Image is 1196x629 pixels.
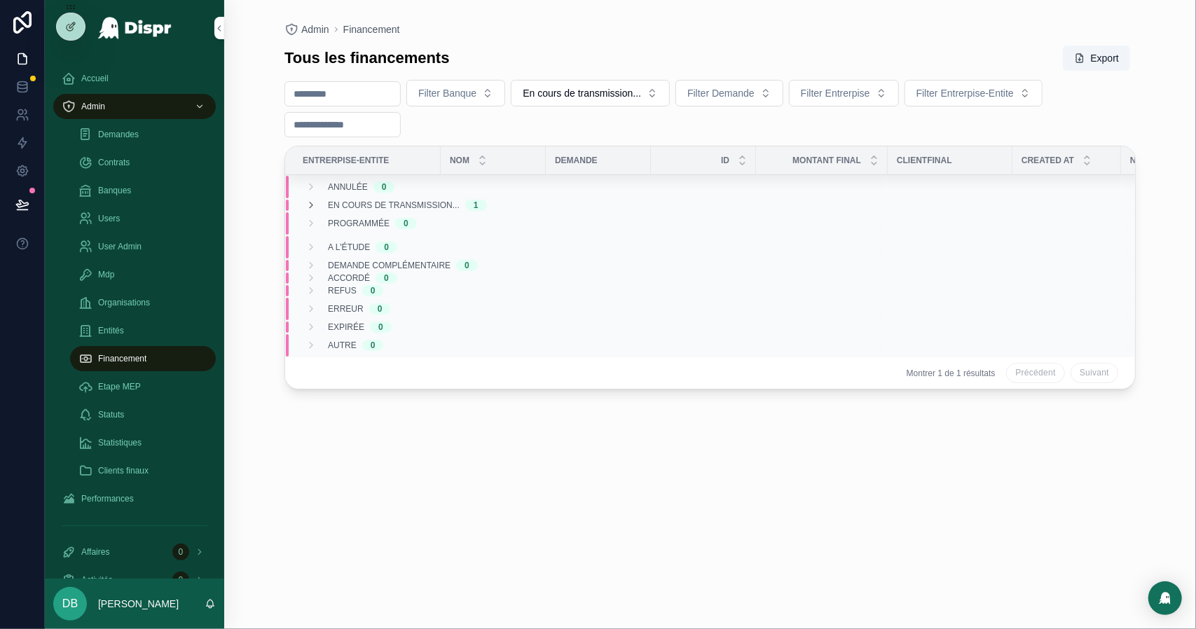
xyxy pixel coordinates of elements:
[328,322,364,333] span: Expirée
[328,272,370,284] span: Accordé
[70,318,216,343] a: Entités
[70,458,216,483] a: Clients finaux
[98,465,149,476] span: Clients finaux
[378,322,383,333] div: 0
[1148,581,1182,615] div: Open Intercom Messenger
[81,493,134,504] span: Performances
[53,567,216,593] a: Activités0
[418,86,476,100] span: Filter Banque
[328,285,357,296] span: Refus
[70,262,216,287] a: Mdp
[905,80,1043,106] button: Select Button
[371,285,376,296] div: 0
[916,86,1014,100] span: Filter Entrerpise-Entite
[284,22,329,36] a: Admin
[907,368,996,379] span: Montrer 1 de 1 résultats
[284,48,450,68] h1: Tous les financements
[450,155,469,166] span: Nom
[303,155,389,166] span: Entrerpise-Entite
[301,22,329,36] span: Admin
[98,409,124,420] span: Statuts
[721,155,729,166] span: Id
[328,242,370,253] span: A l'étude
[343,22,400,36] a: Financement
[70,150,216,175] a: Contrats
[172,544,189,560] div: 0
[98,129,139,140] span: Demandes
[1022,155,1074,166] span: Created at
[675,80,783,106] button: Select Button
[98,325,124,336] span: Entités
[328,218,390,229] span: Programmée
[328,181,368,193] span: Annulée
[70,234,216,259] a: User Admin
[70,402,216,427] a: Statuts
[70,346,216,371] a: Financement
[474,200,479,211] div: 1
[98,437,142,448] span: Statistiques
[523,86,641,100] span: En cours de transmission...
[53,539,216,565] a: Affaires0
[45,56,224,579] div: scrollable content
[70,430,216,455] a: Statistiques
[97,17,172,39] img: App logo
[98,381,141,392] span: Etape MEP
[98,269,114,280] span: Mdp
[404,218,408,229] div: 0
[384,272,389,284] div: 0
[555,155,598,166] span: Demande
[98,213,120,224] span: Users
[70,178,216,203] a: Banques
[406,80,505,106] button: Select Button
[384,242,389,253] div: 0
[81,546,109,558] span: Affaires
[81,101,105,112] span: Admin
[70,290,216,315] a: Organisations
[378,303,383,314] div: 0
[62,595,78,612] span: DB
[70,122,216,147] a: Demandes
[172,572,189,588] div: 0
[511,80,670,106] button: Select Button
[897,155,952,166] span: ClientFinal
[81,574,113,586] span: Activités
[70,206,216,231] a: Users
[53,94,216,119] a: Admin
[98,353,146,364] span: Financement
[53,486,216,511] a: Performances
[792,155,861,166] span: Montant final
[328,200,460,211] span: En cours de transmission...
[789,80,899,106] button: Select Button
[70,374,216,399] a: Etape MEP
[328,260,451,271] span: Demande complémentaire
[98,185,131,196] span: Banques
[98,597,179,611] p: [PERSON_NAME]
[687,86,755,100] span: Filter Demande
[81,73,109,84] span: Accueil
[801,86,870,100] span: Filter Entrerpise
[53,66,216,91] a: Accueil
[98,297,150,308] span: Organisations
[382,181,387,193] div: 0
[371,340,376,351] div: 0
[1063,46,1130,71] button: Export
[328,340,357,351] span: Autre
[328,303,364,314] span: Erreur
[98,241,142,252] span: User Admin
[98,157,130,168] span: Contrats
[465,260,469,271] div: 0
